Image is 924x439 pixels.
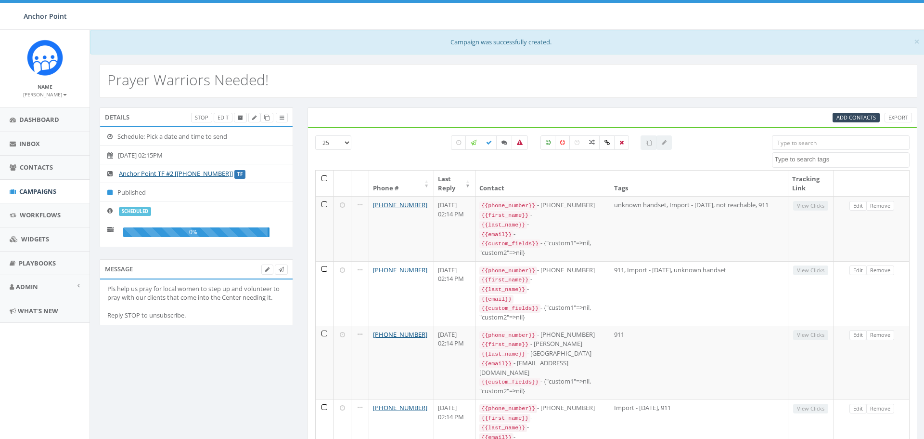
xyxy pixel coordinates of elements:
div: - [479,229,606,239]
code: {{email}} [479,295,513,304]
code: {{last_name}} [479,424,527,432]
td: [DATE] 02:14 PM [434,196,475,261]
span: Clone Campaign [264,114,269,121]
a: Remove [866,330,894,340]
a: Export [885,113,912,123]
a: [PHONE_NUMBER] [373,330,427,339]
span: Playbooks [19,259,56,267]
label: Bounced [512,135,528,150]
a: Remove [866,404,894,414]
code: {{last_name}} [479,221,527,229]
div: - {"custom1"=>nil, "custom2"=>nil} [479,303,606,321]
span: Edit Campaign Title [252,114,257,121]
textarea: Search [775,155,909,164]
code: {{last_name}} [479,350,527,359]
span: × [914,35,920,48]
div: - [479,423,606,432]
li: [DATE] 02:15PM [100,146,293,165]
a: [PHONE_NUMBER] [373,200,427,209]
code: {{custom_fields}} [479,239,540,248]
div: - [GEOGRAPHIC_DATA] [479,349,606,359]
div: - [479,413,606,423]
a: Edit [849,404,867,414]
a: [PHONE_NUMBER] [373,403,427,412]
code: {{first_name}} [479,211,530,220]
td: [DATE] 02:14 PM [434,261,475,326]
label: Negative [555,135,570,150]
label: Replied [496,135,513,150]
code: {{phone_number}} [479,201,537,210]
li: Schedule: Pick a date and time to send [100,127,293,146]
code: {{phone_number}} [479,404,537,413]
span: Inbox [19,139,40,148]
span: Dashboard [19,115,59,124]
small: Name [38,83,52,90]
div: Pls help us pray for local women to step up and volunteer to pray with our clients that come into... [107,284,285,320]
label: scheduled [119,207,151,216]
th: Contact [475,171,610,196]
label: TF [234,170,245,179]
code: {{custom_fields}} [479,304,540,313]
label: Delivered [481,135,497,150]
a: Anchor Point TF #2 [[PHONE_NUMBER]] [119,169,233,178]
a: Edit [214,113,232,123]
span: View Campaign Delivery Statistics [280,114,284,121]
a: Edit [849,266,867,276]
th: Tracking Link [788,171,834,196]
a: Edit [849,201,867,211]
td: [DATE] 02:14 PM [434,326,475,399]
div: - {"custom1"=>nil, "custom2"=>nil} [479,239,606,257]
div: - [479,220,606,229]
a: Remove [866,201,894,211]
label: Neutral [569,135,585,150]
label: Mixed [584,135,600,150]
code: {{first_name}} [479,340,530,349]
span: CSV files only [836,114,876,121]
code: {{phone_number}} [479,266,537,275]
div: - [PHONE_NUMBER] [479,266,606,275]
img: Rally_platform_Icon_1.png [27,40,63,76]
div: - [479,284,606,294]
div: - [479,294,606,304]
td: 911, Import - [DATE], unknown handset [610,261,788,326]
span: Add Contacts [836,114,876,121]
th: Phone #: activate to sort column ascending [369,171,434,196]
span: Edit Campaign Body [265,266,269,273]
th: Last Reply: activate to sort column ascending [434,171,475,196]
i: Schedule: Pick a date and time to send [107,133,117,140]
a: Remove [866,266,894,276]
a: Add Contacts [833,113,880,123]
span: Admin [16,282,38,291]
code: {{custom_fields}} [479,378,540,386]
span: Contacts [20,163,53,172]
code: {{first_name}} [479,276,530,284]
label: Sending [465,135,482,150]
code: {{email}} [479,230,513,239]
a: [PHONE_NUMBER] [373,266,427,274]
span: Archive Campaign [238,114,243,121]
th: Tags [610,171,788,196]
code: {{phone_number}} [479,331,537,340]
a: Stop [191,113,212,123]
a: Edit [849,330,867,340]
label: Positive [540,135,556,150]
div: - [PHONE_NUMBER] [479,200,606,210]
div: Message [100,259,293,279]
td: unknown handset, Import - [DATE], not reachable, 911 [610,196,788,261]
div: Details [100,107,293,127]
h2: Prayer Warriors Needed! [107,72,269,88]
div: - [479,275,606,284]
code: {{last_name}} [479,285,527,294]
span: Anchor Point [24,12,67,21]
span: Widgets [21,235,49,243]
i: Published [107,189,117,196]
div: - [PERSON_NAME] [479,339,606,349]
div: - [EMAIL_ADDRESS][DOMAIN_NAME] [479,359,606,377]
code: {{email}} [479,359,513,368]
div: - [PHONE_NUMBER] [479,330,606,340]
button: Close [914,37,920,47]
label: Pending [451,135,466,150]
div: - [PHONE_NUMBER] [479,403,606,413]
div: 0% [123,227,269,237]
div: - [479,210,606,220]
